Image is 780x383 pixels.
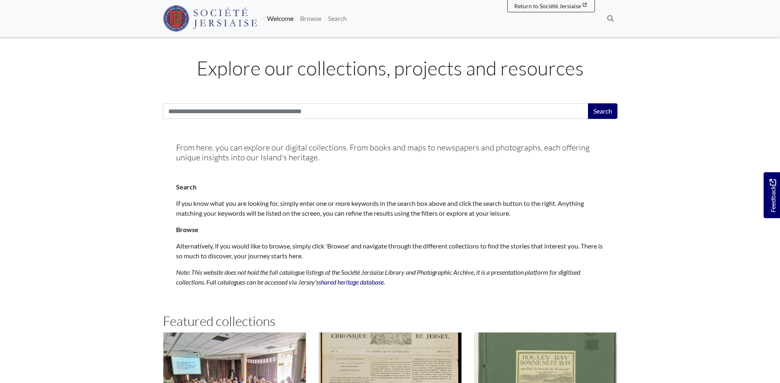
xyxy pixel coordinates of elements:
[163,103,588,119] input: Search this collection...
[514,2,581,9] span: Return to Société Jersiaise
[768,179,778,212] span: Feedback
[176,226,199,233] strong: Browse
[163,5,258,32] img: Société Jersiaise
[264,10,297,27] a: Welcome
[297,10,325,27] a: Browse
[325,10,350,27] a: Search
[163,3,258,34] a: Société Jersiaise logo
[176,183,197,191] strong: Search
[176,241,604,261] p: Alternatively, if you would like to browse, simply click 'Browse' and navigate through the differ...
[764,172,780,218] a: Would you like to provide feedback?
[319,278,384,286] a: shared heritage database
[163,313,617,329] h2: Featured collections
[176,198,604,218] p: If you know what you are looking for, simply enter one or more keywords in the search box above a...
[176,268,580,286] em: Note: This website does not hold the full catalogue listings of the Société Jersiaise Library and...
[588,103,617,119] button: Search
[163,56,617,80] h1: Explore our collections, projects and resources
[176,143,604,162] h5: From here, you can explore our digital collections. From books and maps to newspapers and photogr...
